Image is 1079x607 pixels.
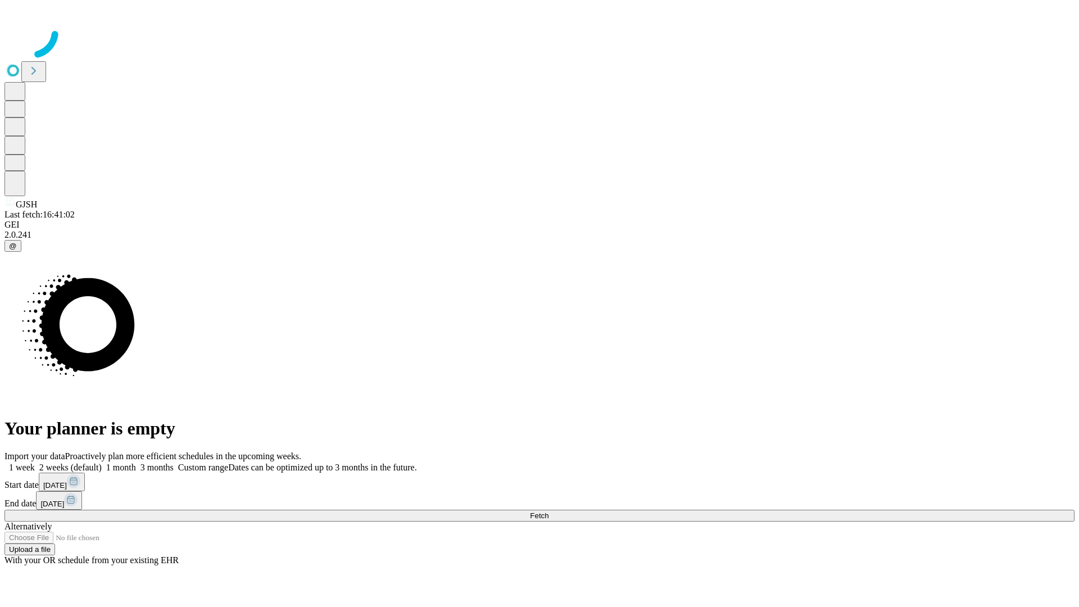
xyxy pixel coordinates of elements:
[4,510,1075,522] button: Fetch
[9,242,17,250] span: @
[43,481,67,490] span: [DATE]
[228,463,416,472] span: Dates can be optimized up to 3 months in the future.
[106,463,136,472] span: 1 month
[4,491,1075,510] div: End date
[4,240,21,252] button: @
[178,463,228,472] span: Custom range
[530,511,548,520] span: Fetch
[140,463,174,472] span: 3 months
[4,451,65,461] span: Import your data
[9,463,35,472] span: 1 week
[39,473,85,491] button: [DATE]
[4,210,75,219] span: Last fetch: 16:41:02
[65,451,301,461] span: Proactively plan more efficient schedules in the upcoming weeks.
[4,522,52,531] span: Alternatively
[40,500,64,508] span: [DATE]
[4,220,1075,230] div: GEI
[4,555,179,565] span: With your OR schedule from your existing EHR
[16,200,37,209] span: GJSH
[4,543,55,555] button: Upload a file
[39,463,102,472] span: 2 weeks (default)
[4,230,1075,240] div: 2.0.241
[4,418,1075,439] h1: Your planner is empty
[4,473,1075,491] div: Start date
[36,491,82,510] button: [DATE]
